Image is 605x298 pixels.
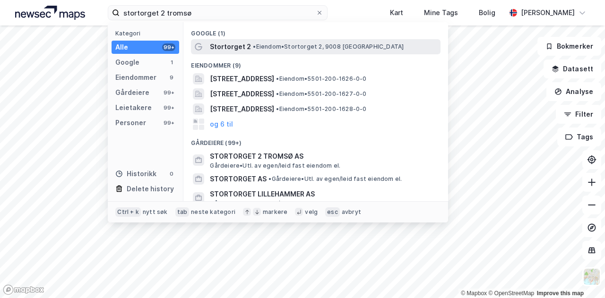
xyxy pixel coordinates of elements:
div: tab [175,207,190,217]
div: Mine Tags [424,7,458,18]
div: 0 [168,170,175,178]
span: Stortorget 2 [210,41,251,52]
div: 99+ [162,119,175,127]
span: [STREET_ADDRESS] [210,103,274,115]
span: [STREET_ADDRESS] [210,73,274,85]
button: Datasett [544,60,601,78]
button: Tags [557,128,601,146]
span: • [268,175,271,182]
div: Historikk [115,168,156,179]
div: Bolig [479,7,495,18]
span: • [253,43,256,50]
span: Eiendom • 5501-200-1626-0-0 [276,75,366,83]
span: Eiendom • 5501-200-1627-0-0 [276,90,366,98]
div: Google (1) [183,22,448,39]
div: Kontrollprogram for chat [558,253,605,298]
span: STORTORGET 2 TROMSØ AS [210,151,437,162]
iframe: Chat Widget [558,253,605,298]
span: Gårdeiere • Utl. av egen/leid fast eiendom el. [210,200,340,207]
a: Improve this map [537,290,584,297]
div: [PERSON_NAME] [521,7,575,18]
span: Eiendom • 5501-200-1628-0-0 [276,105,366,113]
span: [STREET_ADDRESS] [210,88,274,100]
div: nytt søk [143,208,168,216]
span: STORTORGET AS [210,173,267,185]
div: neste kategori [191,208,235,216]
a: Mapbox homepage [3,284,44,295]
div: velg [305,208,318,216]
span: • [276,90,279,97]
span: Gårdeiere • Utl. av egen/leid fast eiendom el. [210,162,340,170]
div: Leietakere [115,102,152,113]
div: Google [115,57,139,68]
div: Gårdeiere [115,87,149,98]
span: STORTORGET LILLEHAMMER AS [210,188,437,200]
div: Eiendommer [115,72,156,83]
button: Bokmerker [537,37,601,56]
div: Kart [390,7,403,18]
div: Kategori [115,30,179,37]
button: Filter [556,105,601,124]
div: 99+ [162,43,175,51]
div: Gårdeiere (99+) [183,132,448,149]
div: 1 [168,59,175,66]
div: Alle [115,42,128,53]
div: Personer [115,117,146,128]
input: Søk på adresse, matrikkel, gårdeiere, leietakere eller personer [120,6,316,20]
div: esc [325,207,340,217]
div: 99+ [162,89,175,96]
div: Eiendommer (9) [183,54,448,71]
span: Eiendom • Stortorget 2, 9008 [GEOGRAPHIC_DATA] [253,43,404,51]
div: markere [263,208,287,216]
a: Mapbox [461,290,487,297]
span: • [276,105,279,112]
span: • [276,75,279,82]
div: Delete history [127,183,174,195]
div: avbryt [342,208,361,216]
button: og 6 til [210,119,233,130]
a: OpenStreetMap [488,290,534,297]
div: Ctrl + k [115,207,141,217]
span: Gårdeiere • Utl. av egen/leid fast eiendom el. [268,175,402,183]
img: logo.a4113a55bc3d86da70a041830d287a7e.svg [15,6,85,20]
div: 99+ [162,104,175,111]
div: 9 [168,74,175,81]
button: Analyse [546,82,601,101]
